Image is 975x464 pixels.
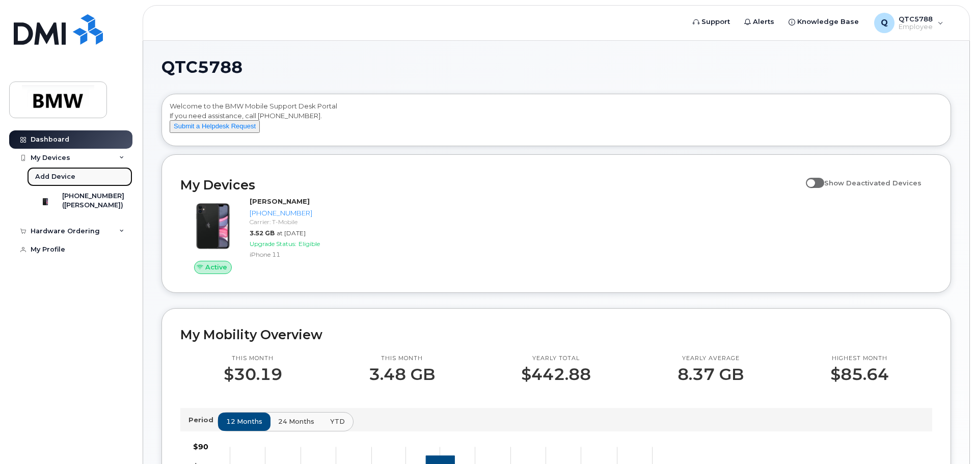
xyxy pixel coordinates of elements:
button: Submit a Helpdesk Request [170,120,260,133]
span: Show Deactivated Devices [824,179,922,187]
div: iPhone 11 [250,250,355,259]
p: Yearly average [678,354,744,363]
a: Active[PERSON_NAME][PHONE_NUMBER]Carrier: T-Mobile3.52 GBat [DATE]Upgrade Status:EligibleiPhone 11 [180,197,359,274]
p: $30.19 [224,365,282,384]
a: Submit a Helpdesk Request [170,122,260,130]
h2: My Devices [180,177,801,193]
p: Highest month [830,354,889,363]
span: Upgrade Status: [250,240,296,248]
iframe: Messenger Launcher [931,420,967,456]
p: This month [369,354,435,363]
p: $442.88 [521,365,591,384]
span: Eligible [299,240,320,248]
p: Yearly total [521,354,591,363]
p: $85.64 [830,365,889,384]
div: Carrier: T-Mobile [250,217,355,226]
span: YTD [330,417,345,426]
div: Welcome to the BMW Mobile Support Desk Portal If you need assistance, call [PHONE_NUMBER]. [170,101,943,142]
p: 8.37 GB [678,365,744,384]
h2: My Mobility Overview [180,327,932,342]
strong: [PERSON_NAME] [250,197,310,205]
p: This month [224,354,282,363]
tspan: $90 [193,442,208,451]
span: Active [205,262,227,272]
span: 3.52 GB [250,229,275,237]
span: at [DATE] [277,229,306,237]
p: Period [188,415,218,425]
img: iPhone_11.jpg [188,202,237,251]
input: Show Deactivated Devices [806,173,814,181]
div: [PHONE_NUMBER] [250,208,355,218]
span: 24 months [278,417,314,426]
span: QTC5788 [161,60,242,75]
p: 3.48 GB [369,365,435,384]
